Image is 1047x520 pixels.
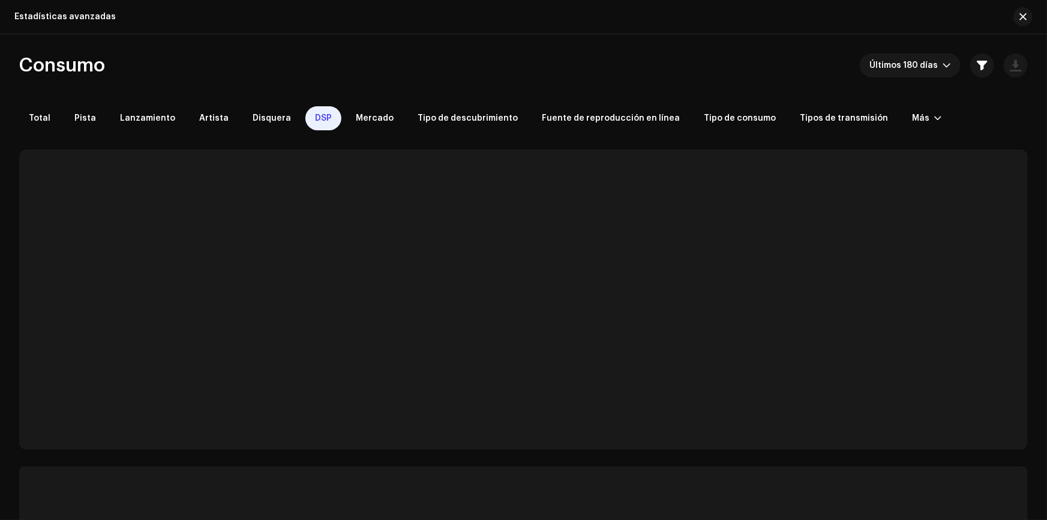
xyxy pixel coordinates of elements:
[800,113,888,123] span: Tipos de transmisión
[542,113,680,123] span: Fuente de reproducción en línea
[704,113,776,123] span: Tipo de consumo
[253,113,291,123] span: Disquera
[199,113,229,123] span: Artista
[315,113,332,123] span: DSP
[912,113,929,123] div: Más
[869,53,943,77] span: Últimos 180 días
[418,113,518,123] span: Tipo de descubrimiento
[943,53,951,77] div: dropdown trigger
[356,113,394,123] span: Mercado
